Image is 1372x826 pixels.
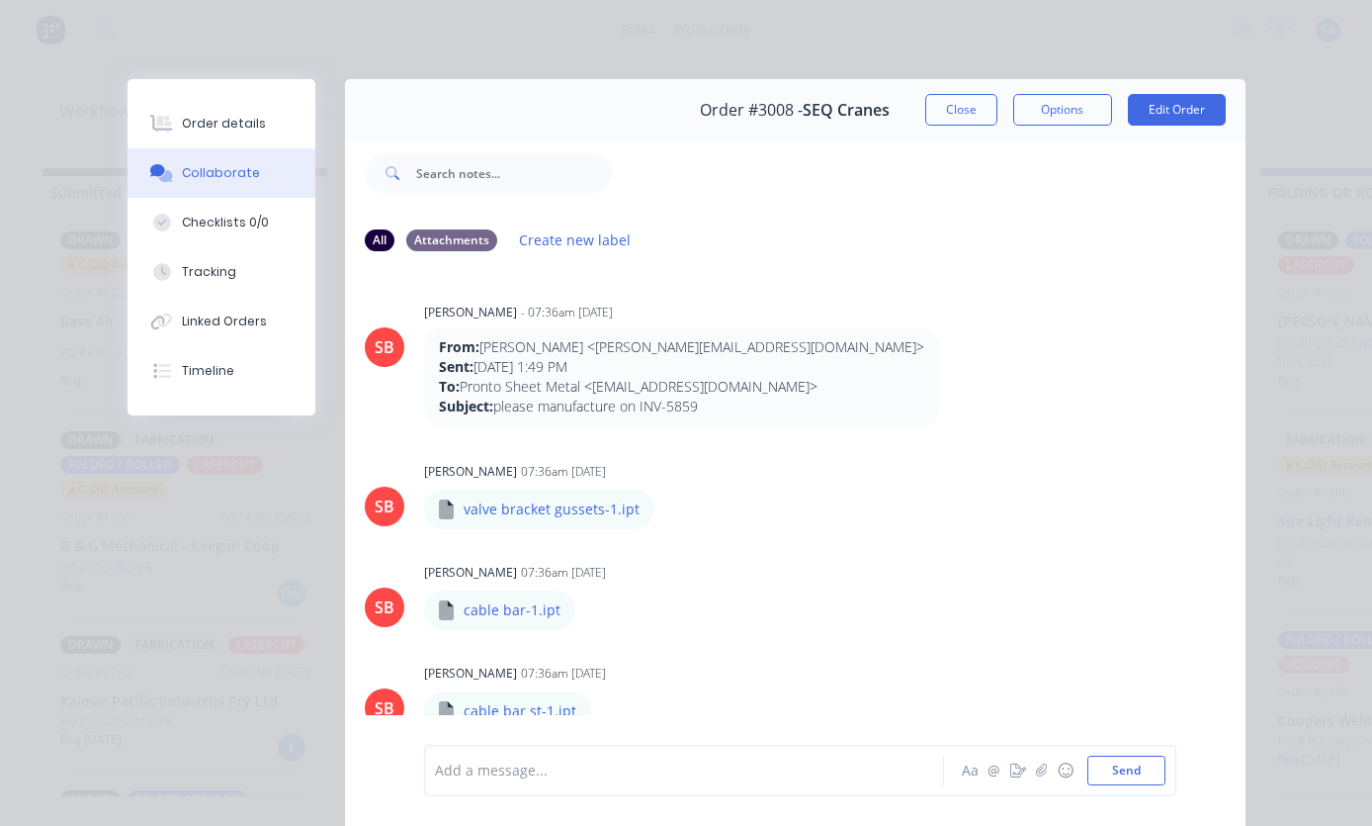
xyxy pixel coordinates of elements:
button: @ [983,759,1006,782]
p: valve bracket gussets-1.ipt [464,500,640,519]
div: [PERSON_NAME] [424,665,517,683]
p: cable bar-1.ipt [464,600,560,620]
button: Timeline [128,346,315,396]
p: cable bar st-1.ipt [464,701,576,721]
div: 07:36am [DATE] [521,463,606,481]
strong: Sent: [439,357,473,376]
div: SB [375,596,394,619]
div: SB [375,335,394,359]
div: Attachments [406,229,497,251]
button: Collaborate [128,148,315,198]
button: Aa [959,759,983,782]
button: Options [1013,94,1112,126]
div: [PERSON_NAME] [424,304,517,321]
div: SB [375,696,394,720]
div: Tracking [182,263,236,281]
input: Search notes... [416,153,612,193]
strong: Subject: [439,397,493,415]
button: ☺ [1054,759,1077,782]
strong: From: [439,337,479,356]
button: Tracking [128,247,315,297]
div: [PERSON_NAME] [424,564,517,582]
button: Close [925,94,997,126]
button: Linked Orders [128,297,315,346]
p: [PERSON_NAME] <[PERSON_NAME][EMAIL_ADDRESS][DOMAIN_NAME]> [DATE] 1:49 PM Pronto Sheet Metal <[EMA... [439,337,924,417]
div: - 07:36am [DATE] [521,304,613,321]
button: Send [1087,756,1165,785]
strong: To: [439,377,460,396]
div: Order details [182,115,266,133]
button: Create new label [509,227,642,253]
div: All [365,229,394,251]
span: SEQ Cranes [803,101,890,120]
button: Edit Order [1128,94,1226,126]
button: Order details [128,99,315,148]
div: Linked Orders [182,313,267,330]
div: 07:36am [DATE] [521,564,606,582]
span: Order #3008 - [700,101,803,120]
div: Checklists 0/0 [182,214,269,231]
button: Checklists 0/0 [128,198,315,247]
div: SB [375,495,394,518]
div: Timeline [182,362,234,380]
div: 07:36am [DATE] [521,665,606,683]
div: [PERSON_NAME] [424,463,517,481]
div: Collaborate [182,164,260,182]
